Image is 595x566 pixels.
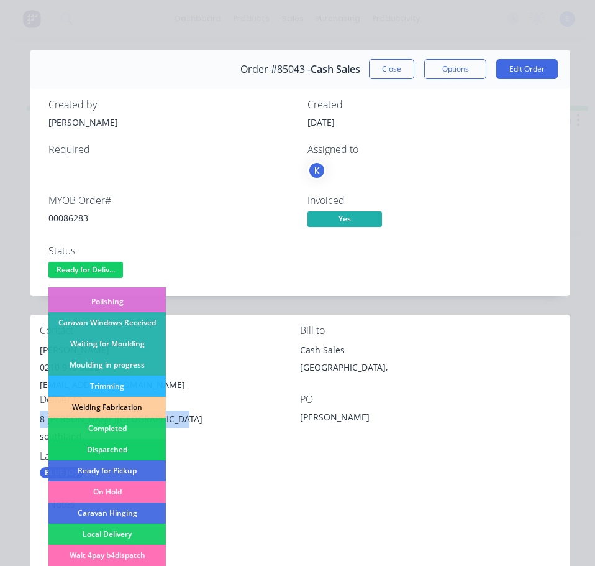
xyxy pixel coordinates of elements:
[40,411,300,450] div: 8 [PERSON_NAME][GEOGRAPHIC_DATA]southland,
[307,195,552,206] div: Invoiced
[48,397,166,418] div: Welding Fabrication
[300,394,560,406] div: PO
[48,545,166,566] div: Wait 4pay b4dispatch
[48,262,123,281] button: Ready for Deliv...
[48,99,293,111] div: Created by
[40,341,300,359] div: [PERSON_NAME]
[48,262,123,277] span: Ready for Deliv...
[40,341,300,394] div: [PERSON_NAME]0210 915 3625[EMAIL_ADDRESS][DOMAIN_NAME]
[48,312,166,333] div: Caravan Windows Received
[40,467,84,478] div: BLUE JOB
[307,99,552,111] div: Created
[48,355,166,376] div: Moulding in progress
[48,460,166,481] div: Ready for Pickup
[496,59,558,79] button: Edit Order
[307,116,335,128] span: [DATE]
[40,325,300,336] div: Contact
[300,411,455,428] div: [PERSON_NAME]
[40,376,300,394] div: [EMAIL_ADDRESS][DOMAIN_NAME]
[300,341,560,359] div: Cash Sales
[40,359,300,376] div: 0210 915 3625
[311,63,360,75] span: Cash Sales
[48,524,166,545] div: Local Delivery
[48,503,166,524] div: Caravan Hinging
[300,341,560,381] div: Cash Sales[GEOGRAPHIC_DATA],
[307,161,326,180] button: K
[48,418,166,439] div: Completed
[40,411,300,428] div: 8 [PERSON_NAME][GEOGRAPHIC_DATA]
[48,291,166,312] div: Polishing
[424,59,486,79] button: Options
[48,439,166,460] div: Dispatched
[300,359,560,376] div: [GEOGRAPHIC_DATA],
[48,195,293,206] div: MYOB Order #
[307,211,382,227] span: Yes
[48,333,166,355] div: Waiting for Moulding
[369,59,414,79] button: Close
[40,428,300,445] div: southland,
[40,450,300,462] div: Labels
[48,116,293,129] div: [PERSON_NAME]
[240,63,311,75] span: Order #85043 -
[48,376,166,397] div: Trimming
[48,211,293,225] div: 00086283
[48,481,166,503] div: On Hold
[48,144,293,155] div: Required
[307,144,552,155] div: Assigned to
[48,245,293,257] div: Status
[48,498,552,510] div: Notes
[300,325,560,336] div: Bill to
[40,394,300,406] div: Deliver to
